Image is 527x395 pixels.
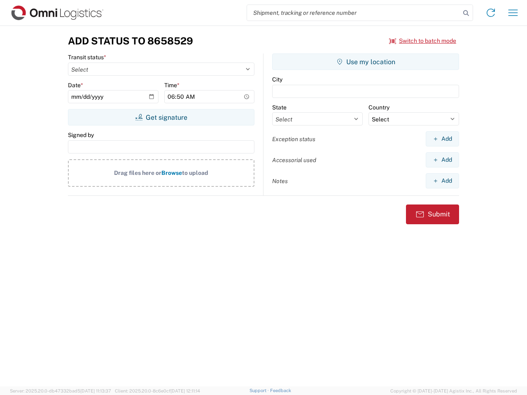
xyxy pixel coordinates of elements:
[247,5,460,21] input: Shipment, tracking or reference number
[272,135,315,143] label: Exception status
[272,76,282,83] label: City
[390,387,517,395] span: Copyright © [DATE]-[DATE] Agistix Inc., All Rights Reserved
[10,388,111,393] span: Server: 2025.20.0-db47332bad5
[250,388,270,393] a: Support
[272,177,288,185] label: Notes
[426,131,459,146] button: Add
[68,131,94,139] label: Signed by
[426,152,459,167] button: Add
[170,388,200,393] span: [DATE] 12:11:14
[114,170,161,176] span: Drag files here or
[272,104,287,111] label: State
[68,109,254,125] button: Get signature
[272,156,316,164] label: Accessorial used
[426,173,459,188] button: Add
[389,34,456,48] button: Switch to batch mode
[68,35,193,47] h3: Add Status to 8658529
[270,388,291,393] a: Feedback
[115,388,200,393] span: Client: 2025.20.0-8c6e0cf
[68,81,83,89] label: Date
[272,53,459,70] button: Use my location
[368,104,389,111] label: Country
[80,388,111,393] span: [DATE] 11:13:37
[406,204,459,224] button: Submit
[182,170,208,176] span: to upload
[161,170,182,176] span: Browse
[164,81,180,89] label: Time
[68,53,106,61] label: Transit status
